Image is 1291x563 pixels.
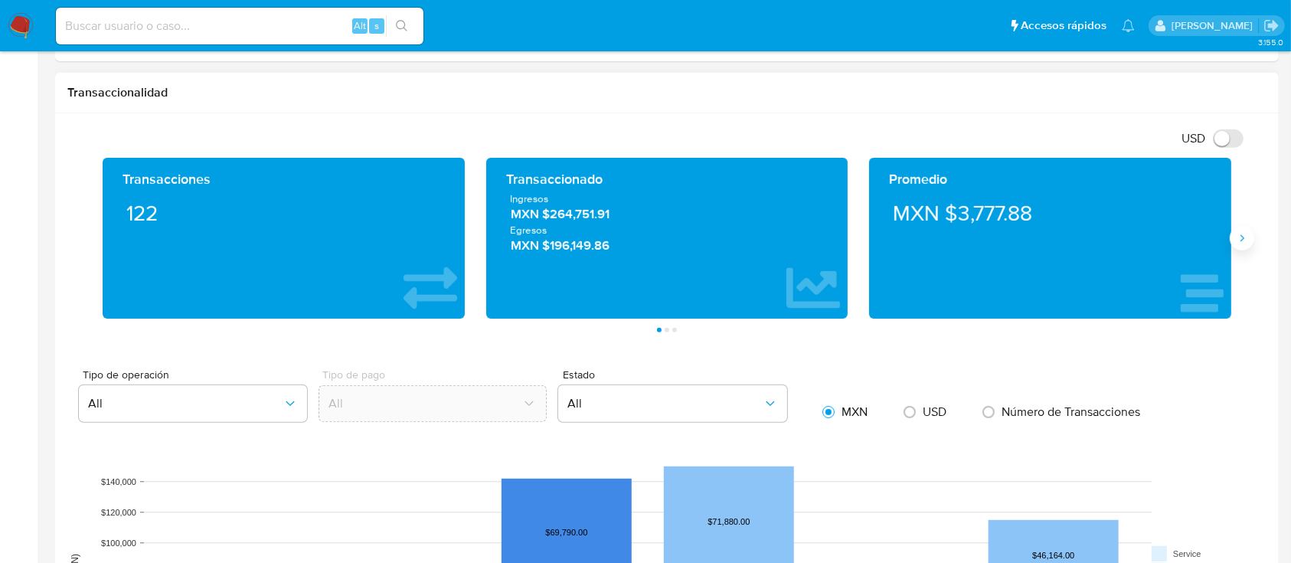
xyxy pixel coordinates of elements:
a: Salir [1263,18,1280,34]
span: 3.155.0 [1258,36,1283,48]
span: Alt [354,18,366,33]
a: Notificaciones [1122,19,1135,32]
span: Accesos rápidos [1021,18,1106,34]
input: Buscar usuario o caso... [56,16,423,36]
span: s [374,18,379,33]
button: search-icon [386,15,417,37]
h1: Transaccionalidad [67,85,1266,100]
p: alan.cervantesmartinez@mercadolibre.com.mx [1172,18,1258,33]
